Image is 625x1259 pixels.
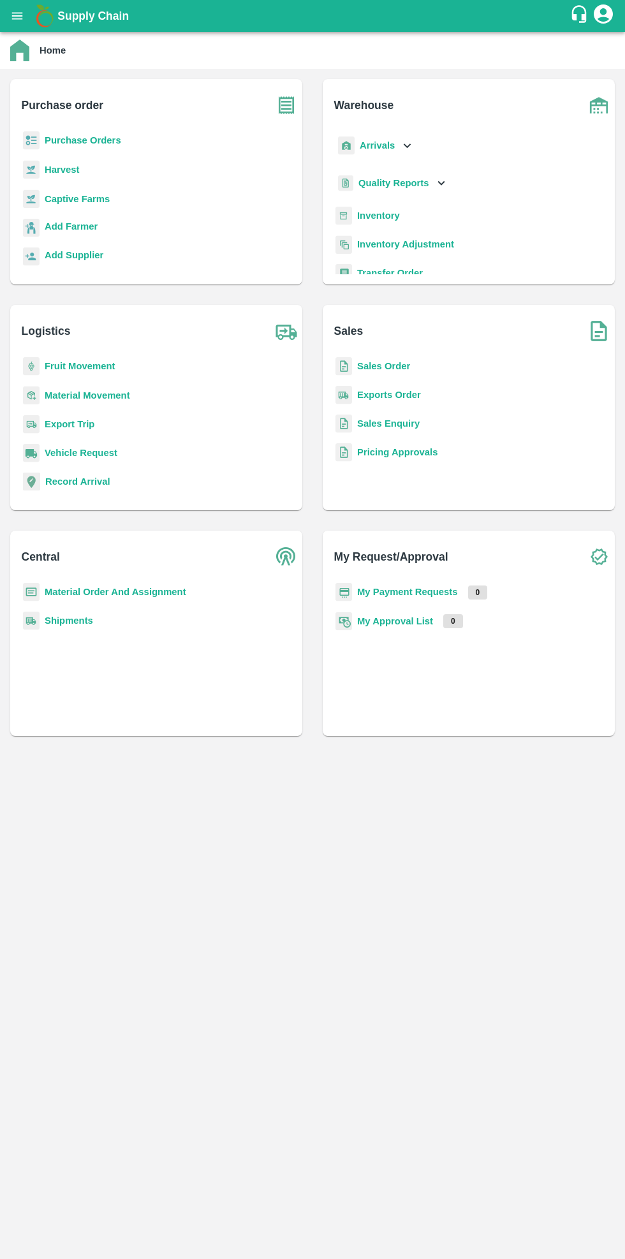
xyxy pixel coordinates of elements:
a: Material Movement [45,390,130,401]
img: whTransfer [335,264,352,283]
a: My Approval List [357,616,433,626]
a: Add Supplier [45,248,103,265]
a: Exports Order [357,390,421,400]
img: sales [335,443,352,462]
div: customer-support [570,4,592,27]
a: Inventory [357,210,400,221]
a: Sales Enquiry [357,418,420,429]
a: Record Arrival [45,476,110,487]
img: sales [335,357,352,376]
a: Transfer Order [357,268,423,278]
b: Add Farmer [45,221,98,232]
b: Home [40,45,66,55]
img: whArrival [338,136,355,155]
a: Fruit Movement [45,361,115,371]
img: recordArrival [23,473,40,490]
img: sales [335,415,352,433]
button: open drawer [3,1,32,31]
img: harvest [23,189,40,209]
img: supplier [23,247,40,266]
a: My Payment Requests [357,587,458,597]
img: shipments [335,386,352,404]
a: Sales Order [357,361,410,371]
b: Purchase order [22,96,103,114]
img: truck [270,315,302,347]
img: material [23,386,40,405]
img: logo [32,3,57,29]
b: Logistics [22,322,71,340]
img: harvest [23,160,40,179]
img: approval [335,612,352,631]
b: Quality Reports [358,178,429,188]
a: Export Trip [45,419,94,429]
img: inventory [335,235,352,254]
b: Warehouse [334,96,394,114]
img: purchase [270,89,302,121]
a: Purchase Orders [45,135,121,145]
b: Add Supplier [45,250,103,260]
img: vehicle [23,444,40,462]
a: Captive Farms [45,194,110,204]
b: Central [22,548,60,566]
img: check [583,541,615,573]
img: central [270,541,302,573]
a: Material Order And Assignment [45,587,186,597]
a: Shipments [45,615,93,626]
img: farmer [23,219,40,237]
b: Supply Chain [57,10,129,22]
img: qualityReport [338,175,353,191]
div: Quality Reports [335,170,448,196]
p: 0 [468,585,488,600]
img: home [10,40,29,61]
p: 0 [443,614,463,628]
img: centralMaterial [23,583,40,601]
img: shipments [23,612,40,630]
img: whInventory [335,207,352,225]
b: Sales [334,322,364,340]
div: Arrivals [335,131,415,160]
a: Pricing Approvals [357,447,437,457]
img: soSales [583,315,615,347]
img: warehouse [583,89,615,121]
a: Add Farmer [45,219,98,237]
div: account of current user [592,3,615,29]
a: Inventory Adjustment [357,239,454,249]
img: payment [335,583,352,601]
b: Arrivals [360,140,395,151]
img: fruit [23,357,40,376]
img: delivery [23,415,40,434]
a: Supply Chain [57,7,570,25]
img: reciept [23,131,40,150]
a: Harvest [45,165,79,175]
a: Vehicle Request [45,448,117,458]
b: My Request/Approval [334,548,448,566]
